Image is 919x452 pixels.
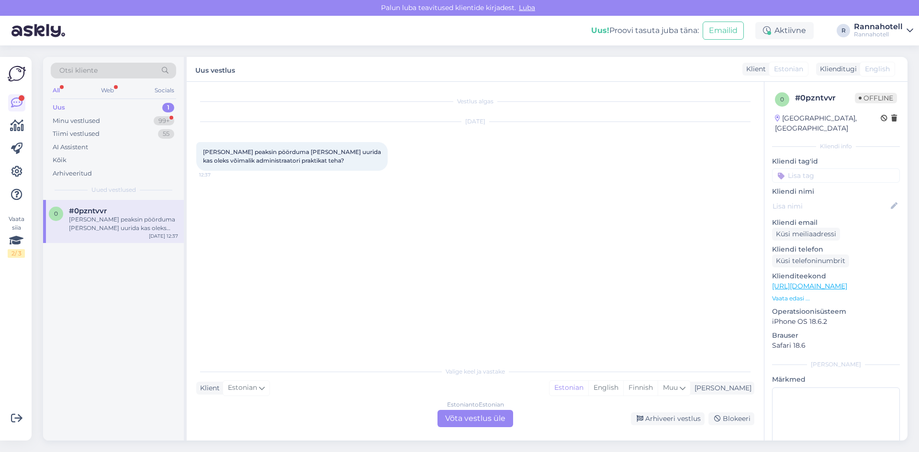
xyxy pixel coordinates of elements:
[53,116,100,126] div: Minu vestlused
[162,103,174,112] div: 1
[154,116,174,126] div: 99+
[196,383,220,393] div: Klient
[53,169,92,178] div: Arhiveeritud
[755,22,814,39] div: Aktiivne
[772,254,849,267] div: Küsi telefoninumbrit
[8,215,25,258] div: Vaata siia
[772,187,900,197] p: Kliendi nimi
[588,381,623,395] div: English
[623,381,658,395] div: Finnish
[772,341,900,351] p: Safari 18.6
[69,215,178,232] div: [PERSON_NAME] peaksin pöörduma [PERSON_NAME] uurida kas oleks võimalik administraatori praktikat ...
[196,367,754,376] div: Valige keel ja vastake
[8,249,25,258] div: 2 / 3
[447,400,504,409] div: Estonian to Estonian
[51,84,62,97] div: All
[780,96,784,103] span: 0
[854,23,903,31] div: Rannahotell
[772,168,900,183] input: Lisa tag
[54,210,58,217] span: 0
[53,155,67,165] div: Kõik
[772,294,900,303] p: Vaata edasi ...
[772,307,900,317] p: Operatsioonisüsteem
[691,383,751,393] div: [PERSON_NAME]
[99,84,116,97] div: Web
[549,381,588,395] div: Estonian
[8,65,26,83] img: Askly Logo
[772,218,900,228] p: Kliendi email
[774,64,803,74] span: Estonian
[53,143,88,152] div: AI Assistent
[816,64,857,74] div: Klienditugi
[437,410,513,427] div: Võta vestlus üle
[149,232,178,240] div: [DATE] 12:37
[772,271,900,281] p: Klienditeekond
[196,117,754,126] div: [DATE]
[591,25,699,36] div: Proovi tasuta juba täna:
[196,97,754,106] div: Vestlus algas
[663,383,678,392] span: Muu
[772,317,900,327] p: iPhone OS 18.6.2
[772,360,900,369] div: [PERSON_NAME]
[591,26,609,35] b: Uus!
[854,23,913,38] a: RannahotellRannahotell
[772,228,840,241] div: Küsi meiliaadressi
[775,113,881,133] div: [GEOGRAPHIC_DATA], [GEOGRAPHIC_DATA]
[203,148,382,164] span: [PERSON_NAME] peaksin pöörduma [PERSON_NAME] uurida kas oleks võimalik administraatori praktikat ...
[91,186,136,194] span: Uued vestlused
[795,92,855,104] div: # 0pzntvvr
[854,31,903,38] div: Rannahotell
[708,412,754,425] div: Blokeeri
[772,142,900,151] div: Kliendi info
[855,93,897,103] span: Offline
[631,412,705,425] div: Arhiveeri vestlus
[772,282,847,290] a: [URL][DOMAIN_NAME]
[69,207,107,215] span: #0pzntvvr
[865,64,890,74] span: English
[53,129,100,139] div: Tiimi vestlused
[742,64,766,74] div: Klient
[228,383,257,393] span: Estonian
[773,201,889,211] input: Lisa nimi
[772,375,900,385] p: Märkmed
[837,24,850,37] div: R
[153,84,176,97] div: Socials
[772,244,900,254] p: Kliendi telefon
[53,103,65,112] div: Uus
[516,3,538,12] span: Luba
[772,331,900,341] p: Brauser
[195,63,235,76] label: Uus vestlus
[199,171,235,178] span: 12:37
[703,22,744,40] button: Emailid
[158,129,174,139] div: 55
[772,156,900,166] p: Kliendi tag'id
[59,66,98,76] span: Otsi kliente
